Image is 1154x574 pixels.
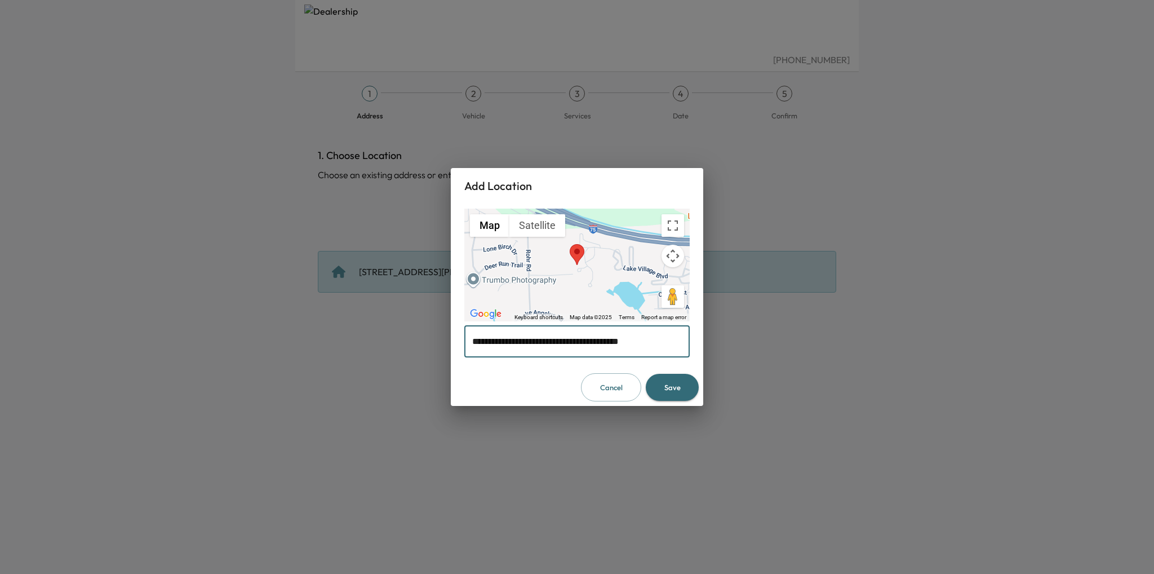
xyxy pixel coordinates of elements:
button: Show street map [470,214,509,237]
button: Save [646,374,699,401]
span: Map data ©2025 [570,314,612,320]
button: Map camera controls [662,245,684,267]
a: Open this area in Google Maps (opens a new window) [467,307,504,321]
img: Google [467,307,504,321]
h2: Add Location [451,168,703,204]
button: Cancel [581,373,641,402]
a: Report a map error [641,314,686,320]
button: Drag Pegman onto the map to open Street View [662,285,684,308]
button: Show satellite imagery [509,214,565,237]
button: Toggle fullscreen view [662,214,684,237]
button: Keyboard shortcuts [514,314,563,321]
a: Terms (opens in new tab) [619,314,634,320]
